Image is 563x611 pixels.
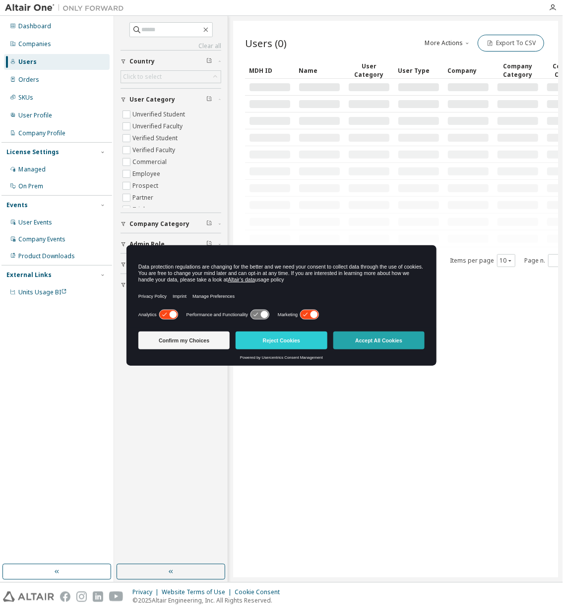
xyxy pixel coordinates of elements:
label: Prospect [132,180,160,192]
div: Orders [18,76,39,84]
div: User Events [18,219,52,226]
label: Commercial [132,156,169,168]
span: Admin Role [129,240,165,248]
div: Company Category [497,62,539,79]
div: External Links [6,271,52,279]
button: Role [121,254,221,276]
label: Employee [132,168,162,180]
img: Altair One [5,3,129,13]
button: Admin Role [121,233,221,255]
div: Dashboard [18,22,51,30]
button: 10 [500,257,513,265]
label: Trial [132,204,147,216]
div: Company [447,62,489,78]
span: Items per page [450,254,515,267]
div: License Settings [6,148,59,156]
div: Product Downloads [18,252,75,260]
img: facebook.svg [60,592,70,602]
button: User Category [121,89,221,111]
div: User Profile [18,111,52,119]
span: Clear filter [206,220,212,228]
div: Company Profile [18,129,65,137]
span: Users (0) [245,36,287,50]
label: Unverified Faculty [132,120,185,132]
img: linkedin.svg [93,592,103,602]
div: On Prem [18,182,43,190]
div: MDH ID [249,62,291,78]
div: SKUs [18,94,33,102]
div: Name [299,62,340,78]
label: Verified Student [132,132,180,144]
button: Country [121,51,221,72]
div: Website Terms of Use [162,589,235,597]
span: Clear filter [206,240,212,248]
img: altair_logo.svg [3,592,54,602]
label: Unverified Student [132,109,187,120]
a: Clear all [121,42,221,50]
button: More Actions [424,35,472,52]
div: Click to select [121,71,221,83]
img: instagram.svg [76,592,87,602]
label: Verified Faculty [132,144,177,156]
div: User Category [348,62,390,79]
button: Company Category [121,213,221,235]
button: Export To CSV [478,35,544,52]
span: Clear filter [206,57,212,65]
div: Company Events [18,235,65,243]
img: youtube.svg [109,592,124,602]
span: Country [129,57,155,65]
div: Click to select [123,73,162,81]
label: Partner [132,192,155,204]
span: Company Category [129,220,189,228]
div: Cookie Consent [235,589,286,597]
button: Join Date [121,274,221,296]
div: Events [6,201,28,209]
div: Companies [18,40,51,48]
div: Managed [18,166,46,173]
div: User Type [398,62,439,78]
span: Clear filter [206,96,212,104]
span: User Category [129,96,175,104]
div: Privacy [132,589,162,597]
p: © 2025 Altair Engineering, Inc. All Rights Reserved. [132,597,286,605]
span: Units Usage BI [18,288,67,296]
div: Users [18,58,37,66]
